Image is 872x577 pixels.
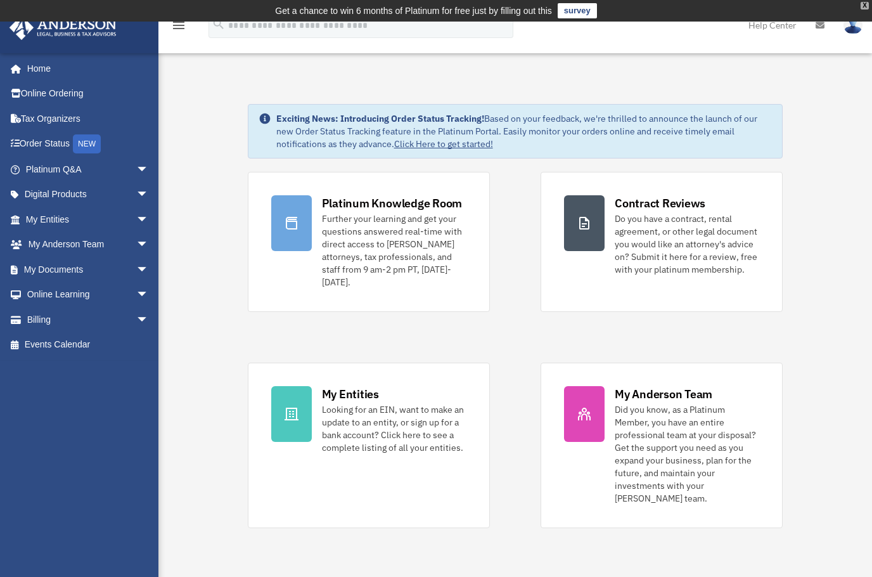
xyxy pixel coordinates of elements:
[9,106,168,131] a: Tax Organizers
[322,195,463,211] div: Platinum Knowledge Room
[322,403,466,454] div: Looking for an EIN, want to make an update to an entity, or sign up for a bank account? Click her...
[6,15,120,40] img: Anderson Advisors Platinum Portal
[541,172,783,312] a: Contract Reviews Do you have a contract, rental agreement, or other legal document you would like...
[322,386,379,402] div: My Entities
[136,307,162,333] span: arrow_drop_down
[136,232,162,258] span: arrow_drop_down
[276,113,484,124] strong: Exciting News: Introducing Order Status Tracking!
[322,212,466,288] div: Further your learning and get your questions answered real-time with direct access to [PERSON_NAM...
[9,81,168,107] a: Online Ordering
[9,131,168,157] a: Order StatusNEW
[615,386,712,402] div: My Anderson Team
[136,282,162,308] span: arrow_drop_down
[136,182,162,208] span: arrow_drop_down
[248,363,490,528] a: My Entities Looking for an EIN, want to make an update to an entity, or sign up for a bank accoun...
[9,257,168,282] a: My Documentsarrow_drop_down
[9,332,168,358] a: Events Calendar
[615,195,705,211] div: Contract Reviews
[276,112,773,150] div: Based on your feedback, we're thrilled to announce the launch of our new Order Status Tracking fe...
[861,2,869,10] div: close
[9,207,168,232] a: My Entitiesarrow_drop_down
[171,22,186,33] a: menu
[394,138,493,150] a: Click Here to get started!
[9,182,168,207] a: Digital Productsarrow_drop_down
[136,157,162,183] span: arrow_drop_down
[136,207,162,233] span: arrow_drop_down
[248,172,490,312] a: Platinum Knowledge Room Further your learning and get your questions answered real-time with dire...
[558,3,597,18] a: survey
[615,212,759,276] div: Do you have a contract, rental agreement, or other legal document you would like an attorney's ad...
[136,257,162,283] span: arrow_drop_down
[9,157,168,182] a: Platinum Q&Aarrow_drop_down
[843,16,862,34] img: User Pic
[171,18,186,33] i: menu
[9,232,168,257] a: My Anderson Teamarrow_drop_down
[9,56,162,81] a: Home
[615,403,759,505] div: Did you know, as a Platinum Member, you have an entire professional team at your disposal? Get th...
[9,282,168,308] a: Online Learningarrow_drop_down
[9,307,168,332] a: Billingarrow_drop_down
[275,3,552,18] div: Get a chance to win 6 months of Platinum for free just by filling out this
[73,134,101,153] div: NEW
[212,17,226,31] i: search
[541,363,783,528] a: My Anderson Team Did you know, as a Platinum Member, you have an entire professional team at your...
